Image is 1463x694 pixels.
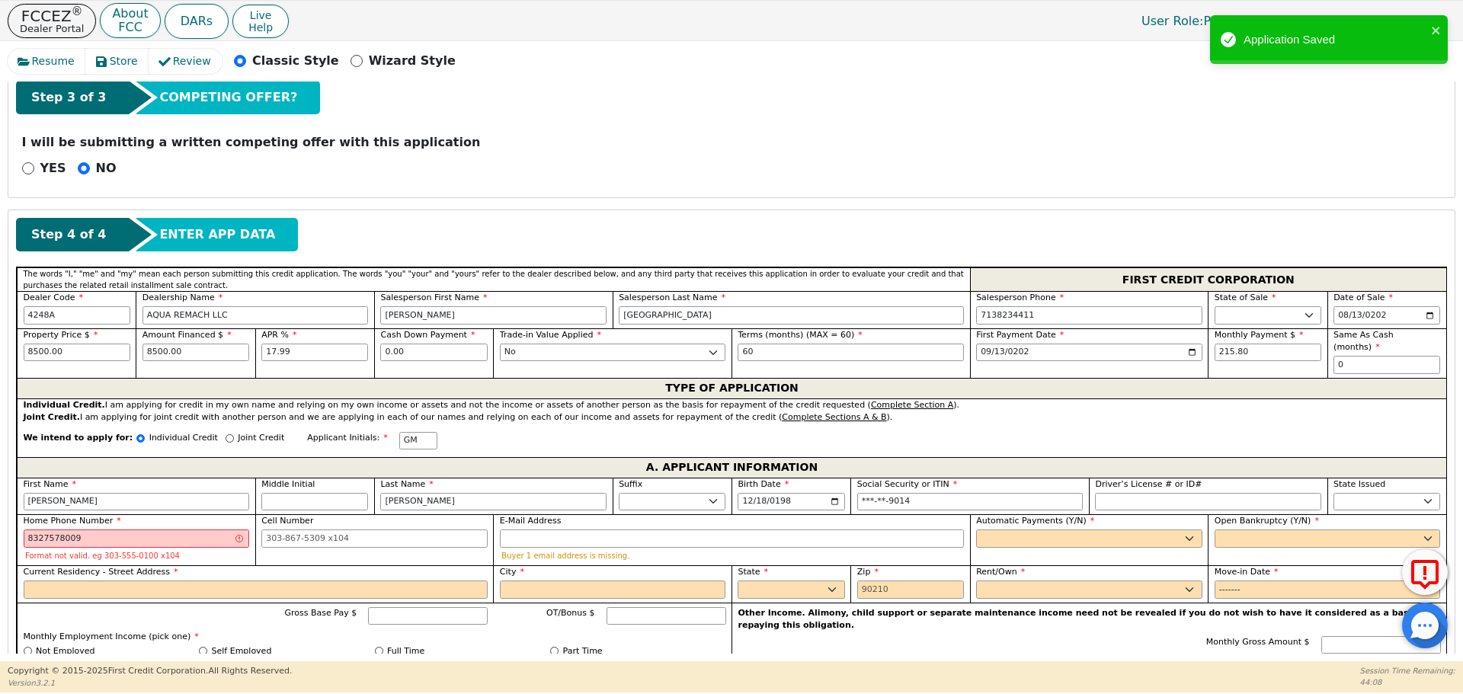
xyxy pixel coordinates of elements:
[1333,356,1440,374] input: 0
[24,432,133,457] span: We intend to apply for:
[1360,676,1455,688] p: 44:08
[976,344,1202,362] input: YYYY-MM-DD
[24,567,178,577] span: Current Residency - Street Address
[976,567,1025,577] span: Rent/Own
[24,411,1441,424] div: I am applying for joint credit with another person and we are applying in each of our names and r...
[208,666,292,676] span: All Rights Reserved.
[24,631,726,644] p: Monthly Employment Income (pick one)
[159,88,297,107] span: COMPETING OFFER?
[857,580,964,599] input: 90210
[380,330,475,340] span: Cash Down Payment
[1215,330,1304,340] span: Monthly Payment $
[857,493,1084,511] input: 000-00-0000
[871,400,953,410] u: Complete Section A
[24,399,1441,412] div: I am applying for credit in my own name and relying on my own income or assets and not the income...
[976,293,1064,302] span: Salesperson Phone
[1402,549,1448,595] button: Report Error to FCC
[500,516,562,526] span: E-Mail Address
[96,159,117,177] p: NO
[159,225,275,244] span: ENTER APP DATA
[20,8,84,24] p: FCCEZ
[238,432,284,445] p: Joint Credit
[976,330,1064,340] span: First Payment Date
[1215,293,1276,302] span: State of Sale
[142,293,223,302] span: Dealership Name
[261,529,488,548] input: 303-867-5309 x104
[25,552,248,560] p: Format not valid. eg 303-555-0100 x104
[500,567,524,577] span: City
[24,400,105,410] strong: Individual Credit.
[24,412,80,422] strong: Joint Credit.
[1215,344,1321,362] input: Hint: 215.80
[110,53,138,69] span: Store
[1215,580,1441,599] input: YYYY-MM-DD
[142,330,232,340] span: Amount Financed $
[22,133,1442,152] p: I will be submitting a written competing offer with this application
[1333,479,1385,489] span: State Issued
[36,645,94,658] label: Not Employed
[619,293,725,302] span: Salesperson Last Name
[40,159,66,177] p: YES
[32,53,75,69] span: Resume
[24,529,250,548] input: 303-867-5309 x104
[165,4,229,39] button: DARs
[857,567,879,577] span: Zip
[8,49,86,74] button: Resume
[738,479,789,489] span: Birth Date
[501,552,962,560] p: Buyer 1 email address is missing.
[261,330,296,340] span: APR %
[1122,270,1295,289] span: FIRST CREDIT CORPORATION
[8,665,292,678] p: Copyright © 2015- 2025 First Credit Corporation.
[738,330,854,340] span: Terms (months) (MAX = 60)
[1333,306,1440,325] input: YYYY-MM-DD
[546,608,595,618] span: OT/Bonus $
[173,53,211,69] span: Review
[285,608,357,618] span: Gross Base Pay $
[31,88,106,107] span: Step 3 of 3
[380,293,487,302] span: Salesperson First Name
[1126,6,1266,36] a: User Role:Primary
[738,493,844,511] input: YYYY-MM-DD
[1206,637,1310,647] span: Monthly Gross Amount $
[1095,479,1202,489] span: Driver’s License # or ID#
[8,4,96,38] button: FCCEZ®Dealer Portal
[1126,6,1266,36] p: Primary
[1360,665,1455,676] p: Session Time Remaining:
[563,645,603,658] label: Part Time
[1333,293,1393,302] span: Date of Sale
[976,516,1094,526] span: Automatic Payments (Y/N)
[24,516,121,526] span: Home Phone Number
[8,677,292,689] p: Version 3.2.1
[261,479,315,489] span: Middle Initial
[24,330,98,340] span: Property Price $
[72,5,83,18] sup: ®
[1333,330,1394,353] span: Same As Cash (months)
[380,479,433,489] span: Last Name
[112,21,148,34] p: FCC
[85,49,149,74] button: Store
[248,21,273,34] span: Help
[1215,516,1319,526] span: Open Bankruptcy (Y/N)
[149,49,222,74] button: Review
[738,567,768,577] span: State
[738,607,1441,632] p: Other Income. Alimony, child support or separate maintenance income need not be revealed if you d...
[112,8,148,20] p: About
[646,458,818,478] span: A. APPLICANT INFORMATION
[261,344,368,362] input: xx.xx%
[232,5,289,38] button: LiveHelp
[149,432,218,445] p: Individual Credit
[24,293,83,302] span: Dealer Code
[665,379,799,398] span: TYPE OF APPLICATION
[24,479,77,489] span: First Name
[782,412,886,422] u: Complete Sections A & B
[248,9,273,21] span: Live
[1269,9,1455,33] button: 4248A:[PERSON_NAME]
[20,24,84,34] p: Dealer Portal
[212,645,272,658] label: Self Employed
[17,267,970,291] div: The words "I," "me" and "my" mean each person submitting this credit application. The words "you"...
[369,52,456,70] p: Wizard Style
[976,306,1202,325] input: 303-867-5309 x104
[252,52,339,70] p: Classic Style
